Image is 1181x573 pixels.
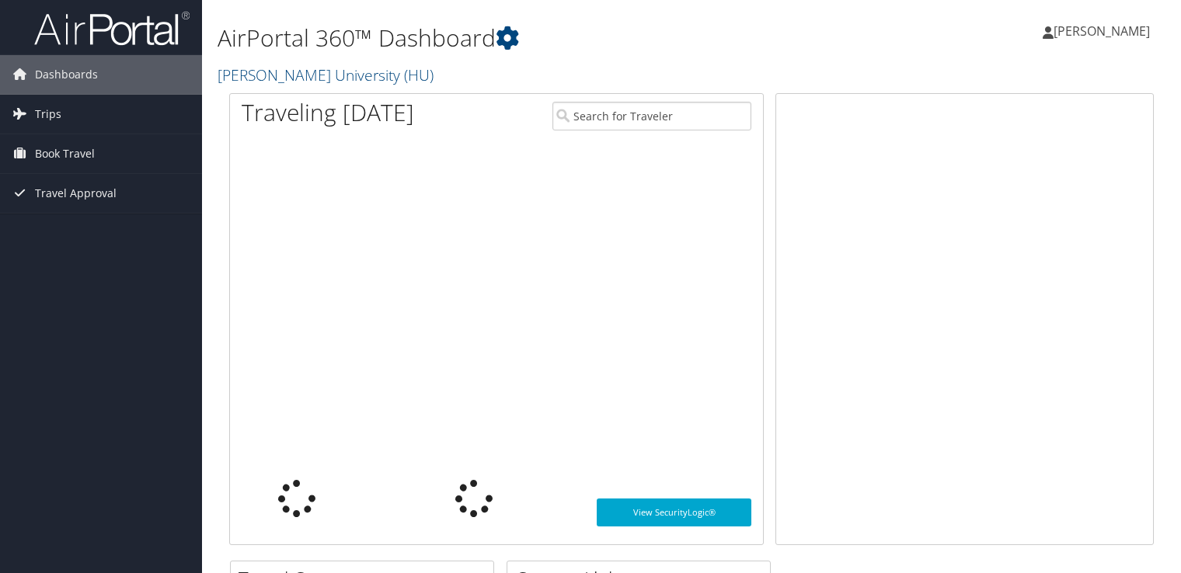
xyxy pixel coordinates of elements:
a: [PERSON_NAME] [1043,8,1165,54]
span: Dashboards [35,55,98,94]
a: View SecurityLogic® [597,498,751,526]
img: airportal-logo.png [34,10,190,47]
h1: Traveling [DATE] [242,96,414,129]
h1: AirPortal 360™ Dashboard [218,22,849,54]
a: [PERSON_NAME] University (HU) [218,64,437,85]
span: Trips [35,95,61,134]
input: Search for Traveler [552,102,751,130]
span: [PERSON_NAME] [1054,23,1150,40]
span: Travel Approval [35,174,117,213]
span: Book Travel [35,134,95,173]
